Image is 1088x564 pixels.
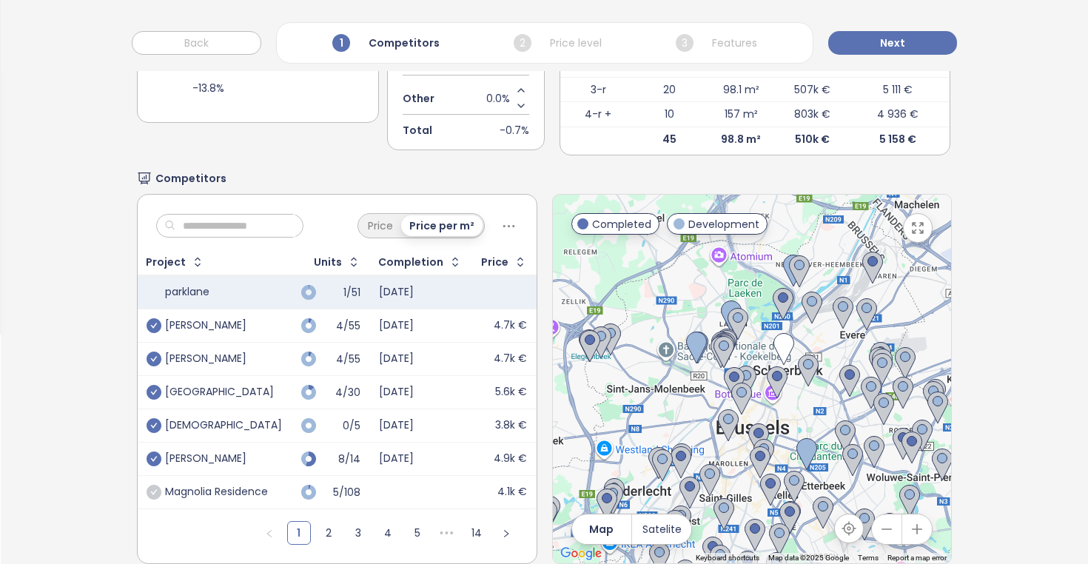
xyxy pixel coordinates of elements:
[323,421,360,431] div: 0/5
[703,102,779,127] td: 157 m²
[165,319,246,332] div: [PERSON_NAME]
[572,514,631,544] button: Map
[465,521,488,545] li: 14
[147,385,161,400] span: check-circle
[688,216,759,232] span: Development
[768,554,849,562] span: Map data ©2025 Google
[779,102,845,127] td: 803k €
[703,127,779,151] td: 98.8 m²
[495,386,527,399] div: 5.6k €
[495,419,527,432] div: 3.8k €
[323,488,360,497] div: 5/108
[323,288,360,298] div: 1/51
[481,258,508,267] div: Price
[637,127,703,151] td: 45
[486,90,510,107] span: 0.0%
[779,77,845,102] td: 507k €
[377,522,399,544] a: 4
[314,258,342,267] div: Units
[184,35,209,51] span: Back
[703,77,779,102] td: 98.1 m²
[360,215,401,236] div: Price
[510,30,605,56] div: Price level
[637,102,703,127] td: 10
[887,554,947,562] a: Report a map error
[132,31,261,55] button: Back
[192,80,224,96] div: -13.8%
[880,35,905,51] span: Next
[632,514,691,544] button: Satelite
[165,286,209,299] div: parklane
[514,98,529,114] button: Decrease value
[147,418,161,433] span: check-circle
[406,521,429,545] li: 5
[318,522,340,544] a: 2
[858,554,879,562] a: Terms (opens in new tab)
[828,31,957,55] button: Next
[494,521,518,545] li: Next Page
[494,352,527,366] div: 4.7k €
[560,102,637,127] td: 4-r +
[406,522,429,544] a: 5
[165,486,268,499] div: Magnolia Residence
[147,451,161,466] span: check-circle
[323,321,360,331] div: 4/55
[323,388,360,397] div: 4/30
[378,258,443,267] div: Completion
[494,319,527,332] div: 4.7k €
[379,452,414,466] div: [DATE]
[379,419,414,432] div: [DATE]
[401,215,483,236] div: Price per m²
[589,521,614,537] span: Map
[347,522,369,544] a: 3
[258,521,281,545] li: Previous Page
[642,521,682,537] span: Satelite
[165,352,246,366] div: [PERSON_NAME]
[845,77,950,102] td: 5 111 €
[147,352,161,366] span: check-circle
[494,521,518,545] button: right
[514,34,531,52] span: 2
[379,286,414,299] div: [DATE]
[288,522,310,544] a: 1
[403,90,434,107] span: Other
[560,77,637,102] td: 3-r
[845,102,950,127] td: 4 936 €
[592,216,651,232] span: Completed
[845,127,950,151] td: 5 158 €
[317,521,340,545] li: 2
[287,521,311,545] li: 1
[376,521,400,545] li: 4
[466,522,488,544] a: 14
[403,122,432,138] span: Total
[779,127,845,151] td: 510k €
[147,318,161,333] span: check-circle
[258,521,281,545] button: left
[557,544,605,563] img: Google
[676,34,694,52] span: 3
[155,170,226,187] span: Competitors
[637,77,703,102] td: 20
[329,30,443,56] div: Competitors
[332,34,350,52] span: 1
[265,529,274,538] span: left
[146,258,186,267] div: Project
[696,553,759,563] button: Keyboard shortcuts
[379,319,414,332] div: [DATE]
[147,485,161,500] span: check-circle
[514,83,529,98] button: Increase value
[323,454,360,464] div: 8/14
[379,352,414,366] div: [DATE]
[672,30,761,56] div: Features
[502,529,511,538] span: right
[165,386,274,399] div: [GEOGRAPHIC_DATA]
[346,521,370,545] li: 3
[379,386,414,399] div: [DATE]
[165,452,246,466] div: [PERSON_NAME]
[165,419,282,432] div: [DEMOGRAPHIC_DATA]
[494,452,527,466] div: 4.9k €
[557,544,605,563] a: Open this area in Google Maps (opens a new window)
